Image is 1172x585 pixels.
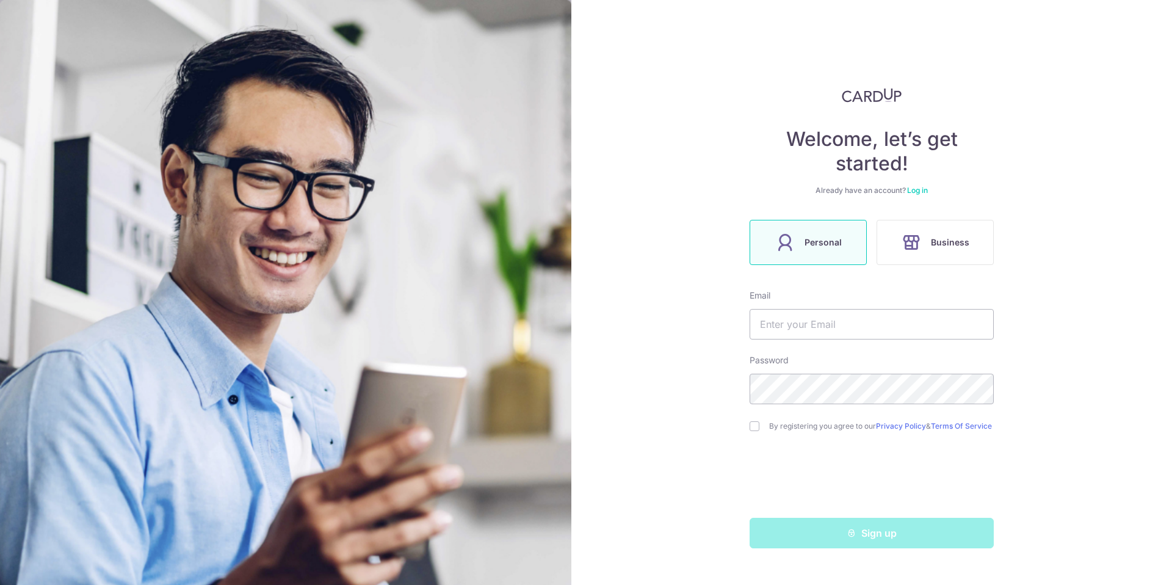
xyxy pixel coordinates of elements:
label: Password [750,354,789,366]
h4: Welcome, let’s get started! [750,127,994,176]
span: Personal [805,235,842,250]
iframe: reCAPTCHA [779,456,964,503]
a: Privacy Policy [876,421,926,431]
div: Already have an account? [750,186,994,195]
a: Log in [907,186,928,195]
a: Business [872,220,999,265]
input: Enter your Email [750,309,994,340]
a: Terms Of Service [931,421,992,431]
label: By registering you agree to our & [769,421,994,431]
img: CardUp Logo [842,88,902,103]
a: Personal [745,220,872,265]
span: Business [931,235,969,250]
label: Email [750,289,770,302]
